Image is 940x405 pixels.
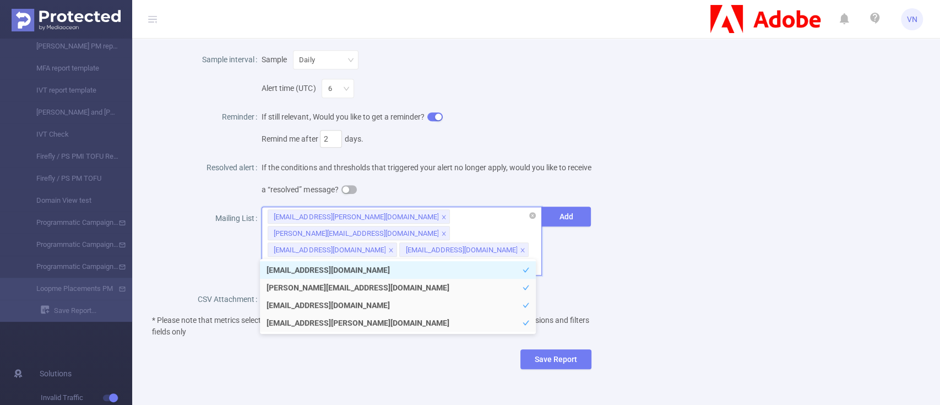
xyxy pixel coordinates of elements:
a: Loopme Placements PM [22,278,119,300]
i: icon: close [388,247,394,254]
span: Reminder [222,112,254,121]
li: adopsreports@loopme.com [268,242,397,257]
i: icon: close [520,247,525,254]
i: icon: check [523,267,529,273]
li: jaya.pawar@publicismedia.com [399,242,529,257]
div: Alert time (UTC) [262,71,591,99]
a: Programmatic Campaigns Monthly Blocked [22,256,119,278]
a: Programmatic Campaigns Monthly IVT [22,212,119,234]
i: icon: check [523,320,529,326]
li: [EMAIL_ADDRESS][DOMAIN_NAME] [260,261,536,279]
div: Daily [299,51,322,69]
span: Solutions [40,363,72,385]
i: icon: close-circle [529,212,536,219]
a: MFA report template [22,57,119,79]
a: Domain View test [22,190,119,212]
i: icon: check [523,284,529,291]
label: CSV Attachment: [198,295,262,304]
div: [EMAIL_ADDRESS][DOMAIN_NAME] [405,243,517,257]
a: Save Report... [41,300,132,322]
li: [EMAIL_ADDRESS][PERSON_NAME][DOMAIN_NAME] [260,314,536,332]
a: IVT Check [22,123,119,145]
label: Mailing List [215,214,262,223]
div: [EMAIL_ADDRESS][DOMAIN_NAME] [274,243,385,257]
div: [PERSON_NAME][EMAIL_ADDRESS][DOMAIN_NAME] [274,226,438,241]
i: icon: close [441,231,447,237]
span: Sample interval [202,55,254,64]
li: [EMAIL_ADDRESS][DOMAIN_NAME] [260,296,536,314]
i: icon: down [347,57,354,64]
button: Add [541,207,591,226]
li: vishali.nt@publicismedia.com [268,226,450,240]
a: [PERSON_NAME] PM report [22,35,119,57]
button: Save Report [520,349,591,369]
span: If the conditions and thresholds that triggered your alert no longer apply, would you like to rec... [262,163,591,194]
div: * Please note that metrics selected won't be shown in the email table preview of the data - it wi... [152,46,591,349]
div: Remind me after days. [262,128,591,150]
div: Sample [262,48,591,71]
a: Firefly / PS PM TOFU [22,168,119,190]
a: Programmatic Campaigns Monthly MFA [22,234,119,256]
li: venkatasivasaichandu.atchuta@publicismedia.com [268,209,450,224]
label: Resolved alert [207,163,262,172]
i: icon: check [523,302,529,309]
a: [PERSON_NAME] and [PERSON_NAME] PM Report Template [22,101,119,123]
div: [EMAIL_ADDRESS][PERSON_NAME][DOMAIN_NAME] [274,210,438,224]
div: 6 [328,79,339,98]
li: [PERSON_NAME][EMAIL_ADDRESS][DOMAIN_NAME] [260,279,536,296]
span: VN [907,8,917,30]
i: icon: down [343,85,350,93]
a: IVT report template [22,79,119,101]
i: icon: close [441,214,447,221]
a: Firefly / PS PMI TOFU Report [22,145,119,168]
span: If still relevant, Would you like to get a reminder? [262,112,591,150]
img: Protected Media [12,9,121,31]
